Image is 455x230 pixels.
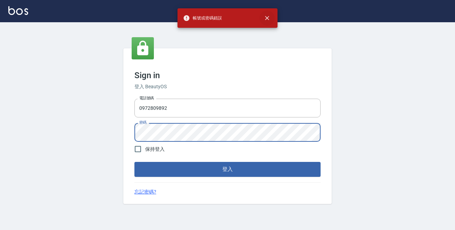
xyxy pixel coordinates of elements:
[8,6,28,15] img: Logo
[145,146,165,153] span: 保持登入
[134,162,321,176] button: 登入
[134,71,321,80] h3: Sign in
[134,188,156,196] a: 忘記密碼?
[139,96,154,101] label: 電話號碼
[134,83,321,90] h6: 登入 BeautyOS
[259,10,275,26] button: close
[183,15,222,22] span: 帳號或密碼錯誤
[139,120,147,125] label: 密碼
